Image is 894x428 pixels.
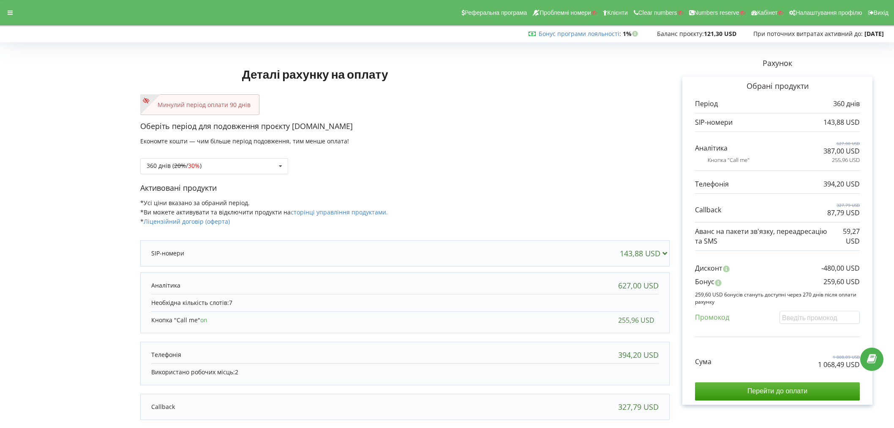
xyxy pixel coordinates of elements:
[753,30,863,38] span: При поточних витратах активний до:
[151,299,659,307] p: Необхідна кількість слотів:
[151,403,175,411] p: Callback
[695,382,860,400] input: Перейти до оплати
[465,9,527,16] span: Реферальна програма
[796,9,862,16] span: Налаштування профілю
[695,291,860,305] p: 259,60 USD бонусів стануть доступні через 270 днів після оплати рахунку
[831,227,860,246] p: 59,27 USD
[708,156,750,164] p: Кнопка "Call me"
[140,208,388,216] span: *Ви можете активувати та відключити продукти на
[695,143,728,153] p: Аналітика
[638,9,677,16] span: Clear numbers
[151,316,207,324] p: Кнопка "Call me"
[827,202,860,208] p: 327,79 USD
[695,357,711,367] p: Сума
[695,118,733,127] p: SIP-номери
[618,403,659,411] div: 327,79 USD
[174,162,186,170] s: 20%
[695,99,718,109] p: Період
[864,30,884,38] strong: [DATE]
[823,146,860,156] p: 387,00 USD
[757,9,778,16] span: Кабінет
[780,311,860,324] input: Введіть промокод
[188,162,200,170] span: 30%
[695,263,722,273] p: Дисконт
[833,99,860,109] p: 360 днів
[539,30,621,38] span: :
[704,30,736,38] strong: 121,30 USD
[140,121,670,132] p: Оберіть період для подовження проєкту [DOMAIN_NAME]
[694,9,739,16] span: Numbers reserve
[818,360,860,370] p: 1 068,49 USD
[823,179,860,189] p: 394,20 USD
[140,199,250,207] span: *Усі ціни вказано за обраний період.
[151,351,181,359] p: Телефонія
[620,249,671,258] div: 143,88 USD
[832,156,860,164] p: 255,96 USD
[140,54,490,94] h1: Деталі рахунку на оплату
[695,179,729,189] p: Телефонія
[200,316,207,324] span: on
[229,299,232,307] span: 7
[821,263,860,273] p: -480,00 USD
[695,205,721,215] p: Callback
[151,368,659,376] p: Використано робочих місць:
[657,30,704,38] span: Баланс проєкту:
[695,277,714,287] p: Бонус
[607,9,628,16] span: Клієнти
[539,30,619,38] a: Бонус програми лояльності
[827,208,860,218] p: 87,79 USD
[823,277,860,287] p: 259,60 USD
[291,208,388,216] a: сторінці управління продуктами.
[144,217,230,225] a: Ліцензійний договір (оферта)
[618,351,659,359] div: 394,20 USD
[695,313,729,322] p: Промокод
[823,118,860,127] p: 143,88 USD
[695,81,860,92] p: Обрані продукти
[618,316,654,324] div: 255,96 USD
[235,368,238,376] span: 2
[670,58,885,69] p: Рахунок
[540,9,591,16] span: Проблемні номери
[823,140,860,146] p: 627,00 USD
[140,137,349,145] span: Економте кошти — чим більше період подовження, тим менше оплата!
[151,281,180,290] p: Аналітика
[151,249,184,258] p: SIP-номери
[140,183,670,194] p: Активовані продукти
[147,163,202,169] div: 360 днів ( / )
[695,227,831,246] p: Аванс на пакети зв'язку, переадресацію та SMS
[874,9,889,16] span: Вихід
[149,101,251,109] p: Минулий період оплати 90 днів
[618,281,659,290] div: 627,00 USD
[818,354,860,360] p: 1 808,09 USD
[623,30,640,38] strong: 1%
